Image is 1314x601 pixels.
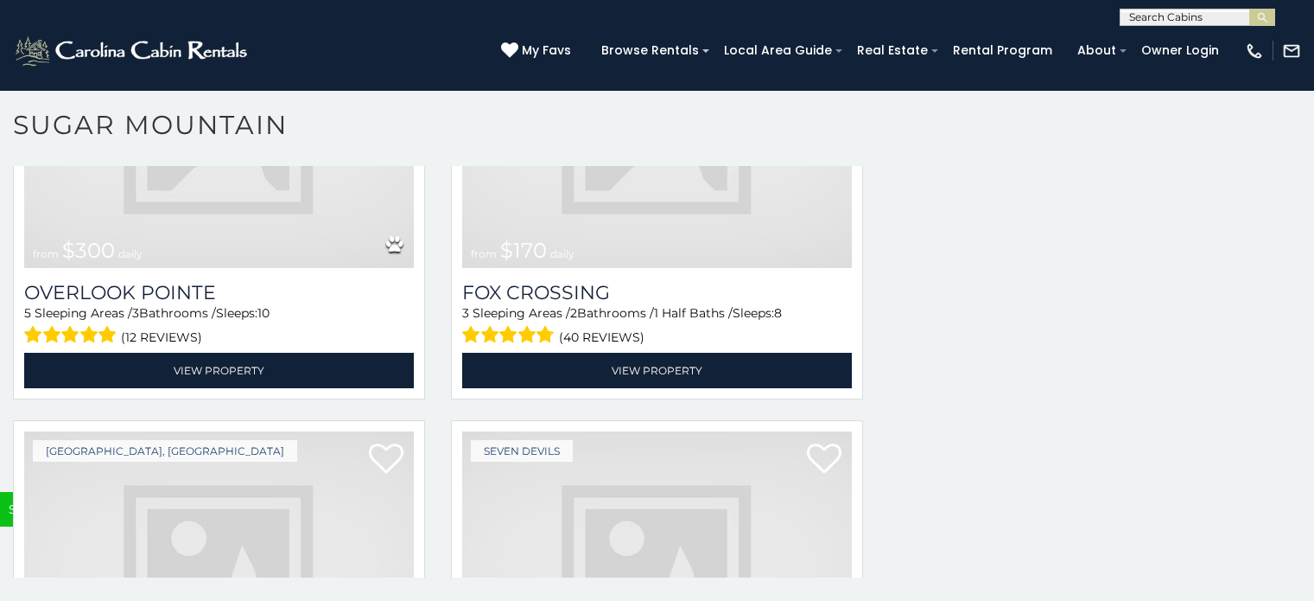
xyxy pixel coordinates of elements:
[944,37,1061,64] a: Rental Program
[1245,42,1264,61] img: phone-regular-white.png
[33,440,297,462] a: [GEOGRAPHIC_DATA], [GEOGRAPHIC_DATA]
[24,304,414,348] div: Sleeping Areas / Bathrooms / Sleeps:
[118,247,143,260] span: daily
[559,326,644,348] span: (40 reviews)
[257,305,270,321] span: 10
[1282,42,1301,61] img: mail-regular-white.png
[132,305,139,321] span: 3
[471,247,497,260] span: from
[550,247,574,260] span: daily
[570,305,577,321] span: 2
[462,305,469,321] span: 3
[500,238,547,263] span: $170
[774,305,782,321] span: 8
[1133,37,1228,64] a: Owner Login
[501,42,575,61] a: My Favs
[654,305,733,321] span: 1 Half Baths /
[593,37,708,64] a: Browse Rentals
[1069,37,1125,64] a: About
[24,353,414,388] a: View Property
[62,238,115,263] span: $300
[715,37,841,64] a: Local Area Guide
[471,440,573,462] a: Seven Devils
[13,34,252,68] img: White-1-2.png
[121,326,202,348] span: (12 reviews)
[462,353,852,388] a: View Property
[807,442,841,478] a: Add to favorites
[462,304,852,348] div: Sleeping Areas / Bathrooms / Sleeps:
[24,305,31,321] span: 5
[848,37,936,64] a: Real Estate
[33,247,59,260] span: from
[522,42,571,60] span: My Favs
[369,442,403,478] a: Add to favorites
[462,281,852,304] a: Fox Crossing
[24,281,414,304] a: Overlook Pointe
